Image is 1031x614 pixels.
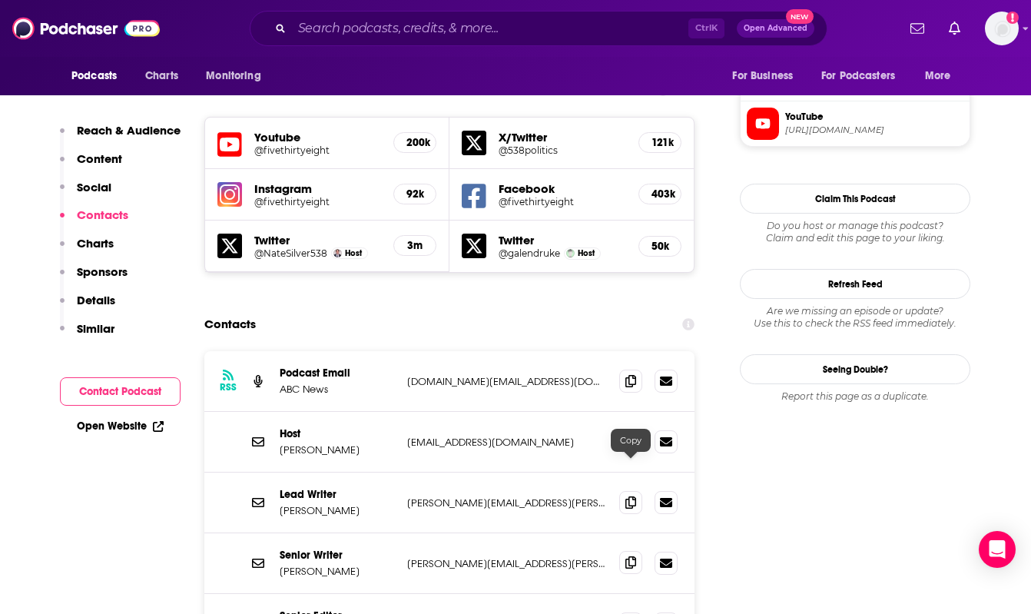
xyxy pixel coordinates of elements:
[254,233,381,247] h5: Twitter
[811,61,917,91] button: open menu
[785,124,963,136] span: https://www.youtube.com/@fivethirtyeight
[406,136,423,149] h5: 200k
[740,390,970,403] div: Report this page as a duplicate.
[985,12,1019,45] button: Show profile menu
[61,61,137,91] button: open menu
[217,182,242,207] img: iconImage
[740,184,970,214] button: Claim This Podcast
[254,181,381,196] h5: Instagram
[732,65,793,87] span: For Business
[280,488,395,501] p: Lead Writer
[925,65,951,87] span: More
[204,310,256,339] h2: Contacts
[77,236,114,251] p: Charts
[785,110,963,124] span: YouTube
[747,108,963,140] a: YouTube[URL][DOMAIN_NAME]
[406,188,423,201] h5: 92k
[60,180,111,208] button: Social
[254,196,381,207] a: @fivethirtyeight
[280,383,395,396] p: ABC News
[914,61,970,91] button: open menu
[740,305,970,330] div: Are we missing an episode or update? Use this to check the RSS feed immediately.
[651,240,668,253] h5: 50k
[651,136,668,149] h5: 121k
[280,367,395,380] p: Podcast Email
[60,123,181,151] button: Reach & Audience
[566,249,575,257] img: Galen Druke
[407,436,607,449] p: [EMAIL_ADDRESS][DOMAIN_NAME]
[220,381,237,393] h3: RSS
[77,420,164,433] a: Open Website
[499,196,626,207] a: @fivethirtyeight
[12,14,160,43] img: Podchaser - Follow, Share and Rate Podcasts
[77,123,181,138] p: Reach & Audience
[499,247,560,259] a: @galendruke
[77,321,114,336] p: Similar
[407,375,607,388] p: [DOMAIN_NAME][EMAIL_ADDRESS][DOMAIN_NAME]
[206,65,260,87] span: Monitoring
[254,144,381,156] a: @fivethirtyeight
[499,130,626,144] h5: X/Twitter
[407,557,607,570] p: [PERSON_NAME][EMAIL_ADDRESS][PERSON_NAME][DOMAIN_NAME]
[280,443,395,456] p: [PERSON_NAME]
[740,220,970,232] span: Do you host or manage this podcast?
[292,16,688,41] input: Search podcasts, credits, & more...
[77,264,128,279] p: Sponsors
[77,207,128,222] p: Contacts
[611,429,651,452] div: Copy
[740,354,970,384] a: Seeing Double?
[60,321,114,350] button: Similar
[499,144,626,156] a: @538politics
[60,236,114,264] button: Charts
[254,247,327,259] a: @NateSilver538
[979,531,1016,568] div: Open Intercom Messenger
[740,269,970,299] button: Refresh Feed
[721,61,812,91] button: open menu
[406,239,423,252] h5: 3m
[77,180,111,194] p: Social
[60,207,128,236] button: Contacts
[688,18,724,38] span: Ctrl K
[786,9,814,24] span: New
[499,233,626,247] h5: Twitter
[71,65,117,87] span: Podcasts
[77,293,115,307] p: Details
[407,496,607,509] p: [PERSON_NAME][EMAIL_ADDRESS][PERSON_NAME][DOMAIN_NAME]
[985,12,1019,45] span: Logged in as KatieC
[1006,12,1019,24] svg: Add a profile image
[254,130,381,144] h5: Youtube
[943,15,966,41] a: Show notifications dropdown
[280,565,395,578] p: [PERSON_NAME]
[651,188,668,201] h5: 403k
[280,427,395,440] p: Host
[345,248,362,258] span: Host
[333,249,342,257] img: Nate Silver
[195,61,280,91] button: open menu
[145,65,178,87] span: Charts
[578,248,595,258] span: Host
[60,293,115,321] button: Details
[135,61,187,91] a: Charts
[60,264,128,293] button: Sponsors
[250,11,827,46] div: Search podcasts, credits, & more...
[904,15,930,41] a: Show notifications dropdown
[60,151,122,180] button: Content
[737,19,814,38] button: Open AdvancedNew
[985,12,1019,45] img: User Profile
[821,65,895,87] span: For Podcasters
[280,504,395,517] p: [PERSON_NAME]
[740,220,970,244] div: Claim and edit this page to your liking.
[744,25,807,32] span: Open Advanced
[77,151,122,166] p: Content
[280,549,395,562] p: Senior Writer
[499,181,626,196] h5: Facebook
[60,377,181,406] button: Contact Podcast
